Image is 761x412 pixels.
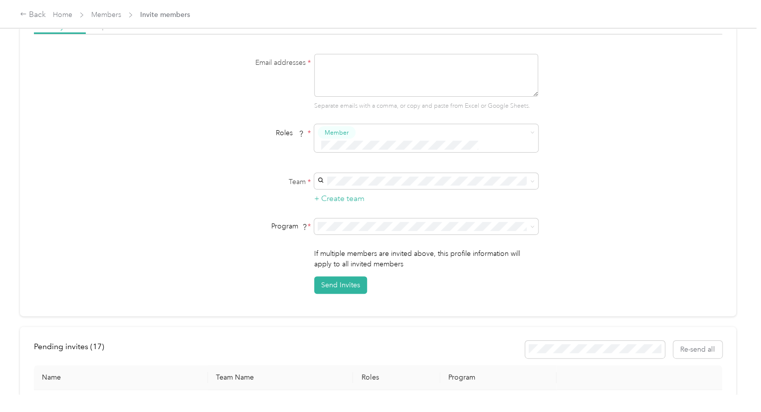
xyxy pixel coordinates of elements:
iframe: Everlance-gr Chat Button Frame [705,356,761,412]
span: Pending invites [34,342,104,351]
label: Team [186,177,311,187]
th: Roles [353,365,440,390]
a: Home [53,10,72,19]
a: Members [91,10,121,19]
button: Member [318,126,356,139]
th: Team Name [208,365,353,390]
div: info-bar [34,341,722,358]
span: ( 17 ) [90,342,104,351]
label: Email addresses [186,57,311,68]
th: Program [440,365,557,390]
div: Resend all invitations [525,341,723,358]
span: Roles [272,125,308,141]
div: left-menu [34,341,111,358]
p: Separate emails with a comma, or copy and paste from Excel or Google Sheets. [314,102,538,111]
div: Program [186,221,311,231]
span: Invite members [140,9,190,20]
p: If multiple members are invited above, this profile information will apply to all invited members [314,248,538,269]
button: Send Invites [314,276,367,294]
button: Re-send all [673,341,722,358]
div: Back [20,9,46,21]
span: Member [325,128,349,137]
th: Name [34,365,208,390]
